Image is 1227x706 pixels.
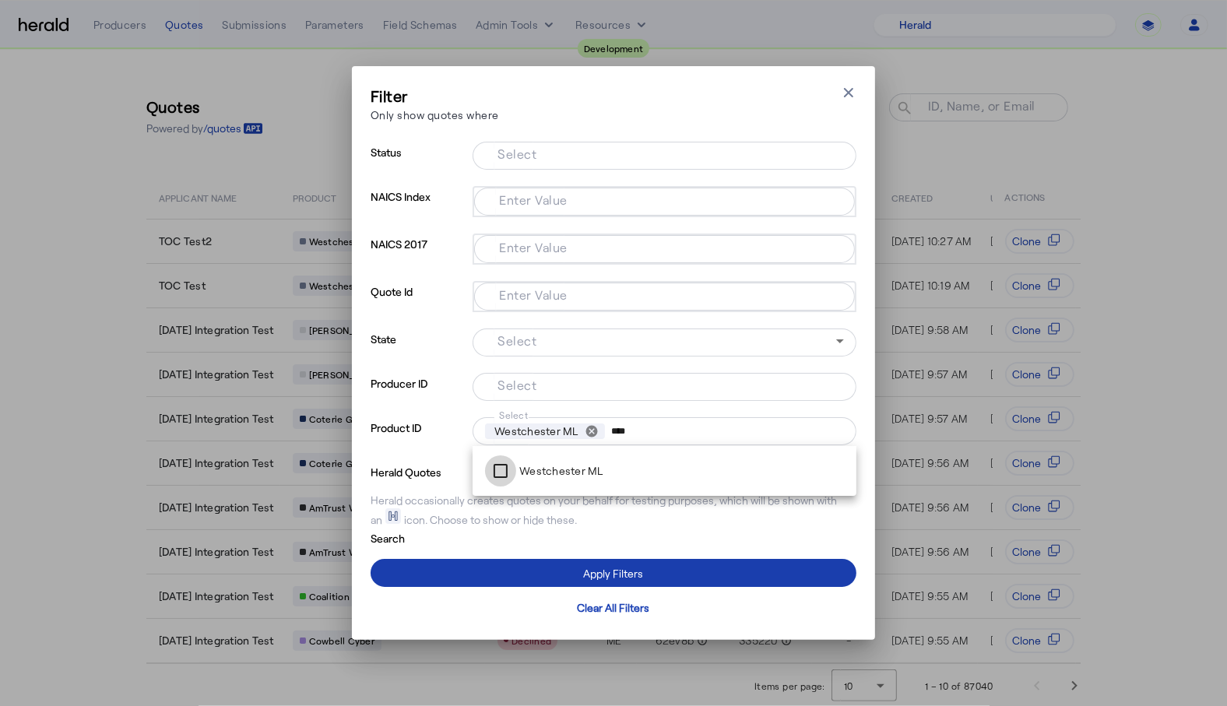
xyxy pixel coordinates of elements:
[499,193,568,208] mat-label: Enter Value
[485,145,844,163] mat-chip-grid: Selection
[494,423,578,439] span: Westchester ML
[371,528,492,546] p: Search
[585,424,599,438] mat-icon: cancel
[487,191,842,209] mat-chip-grid: Selection
[371,559,856,587] button: Apply Filters
[578,599,650,616] div: Clear All Filters
[516,463,603,479] label: Westchester ML
[487,286,842,304] mat-chip-grid: Selection
[497,147,536,162] mat-label: Select
[371,328,466,373] p: State
[371,281,466,328] p: Quote Id
[371,493,856,528] div: Herald occasionally creates quotes on your behalf for testing purposes, which will be shown with ...
[371,462,492,480] p: Herald Quotes
[371,593,856,621] button: Clear All Filters
[485,376,844,395] mat-chip-grid: Selection
[485,420,844,442] mat-chip-grid: Selection
[371,186,466,234] p: NAICS Index
[371,85,499,107] h3: Filter
[371,373,466,417] p: Producer ID
[371,107,499,123] p: Only show quotes where
[371,417,466,462] p: Product ID
[371,142,466,186] p: Status
[578,424,605,438] button: remove Westchester ML
[371,234,466,281] p: NAICS 2017
[584,565,644,581] div: Apply Filters
[499,409,529,420] mat-label: Select
[499,241,568,255] mat-label: Enter Value
[497,378,536,393] mat-label: Select
[487,238,842,257] mat-chip-grid: Selection
[497,334,536,349] mat-label: Select
[499,288,568,303] mat-label: Enter Value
